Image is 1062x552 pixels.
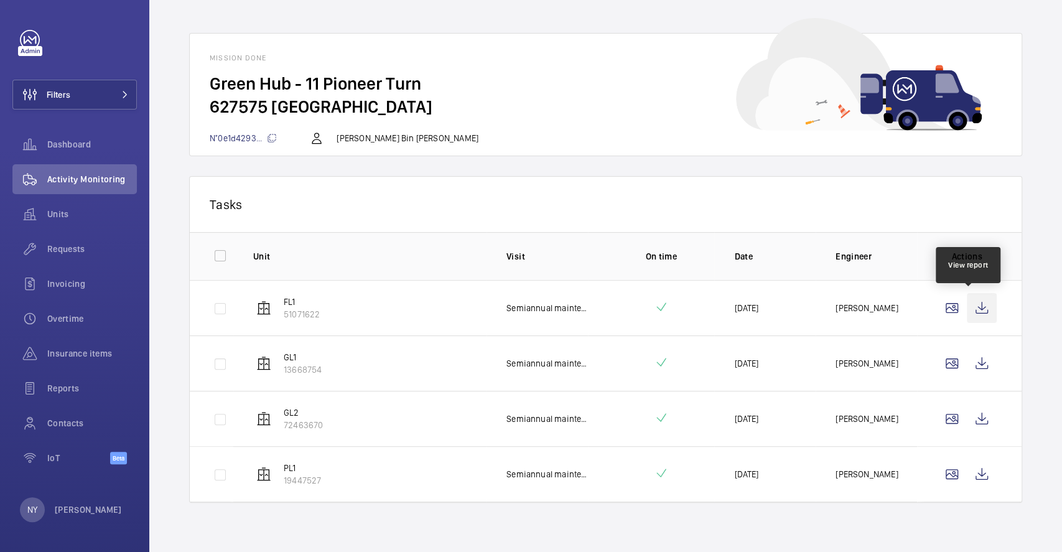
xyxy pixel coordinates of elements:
span: Filters [47,88,70,101]
span: N°0e1d4293... [210,133,277,143]
p: Engineer [836,250,917,263]
span: Units [47,208,137,220]
p: Unit [253,250,487,263]
p: Semiannual maintenance [506,413,588,425]
img: elevator.svg [256,411,271,426]
p: Semiannual maintenance [506,302,588,314]
p: [PERSON_NAME] [836,302,898,314]
span: Insurance items [47,347,137,360]
span: Invoicing [47,278,137,290]
img: elevator.svg [256,356,271,371]
p: Tasks [210,197,1002,212]
p: [PERSON_NAME] [836,413,898,425]
span: IoT [47,452,110,464]
p: [PERSON_NAME] Bin [PERSON_NAME] [337,132,478,144]
span: Beta [110,452,127,464]
p: [DATE] [734,468,758,480]
p: [DATE] [734,413,758,425]
p: 13668754 [284,363,322,376]
p: On time [608,250,715,263]
button: Filters [12,80,137,110]
p: Visit [506,250,588,263]
p: NY [27,503,37,516]
p: [DATE] [734,357,758,370]
img: elevator.svg [256,301,271,316]
span: Reports [47,382,137,395]
p: 72463670 [284,419,323,431]
p: [DATE] [734,302,758,314]
p: [PERSON_NAME] [55,503,122,516]
p: PL1 [284,462,321,474]
span: Dashboard [47,138,137,151]
span: Requests [47,243,137,255]
h1: Mission done [210,54,1002,62]
span: Contacts [47,417,137,429]
p: [PERSON_NAME] [836,357,898,370]
img: car delivery [736,18,982,131]
p: Semiannual maintenance [506,357,588,370]
p: GL1 [284,351,322,363]
div: View report [948,260,989,271]
p: Date [734,250,816,263]
p: FL1 [284,296,320,308]
span: Overtime [47,312,137,325]
p: Semiannual maintenance [506,468,588,480]
p: [PERSON_NAME] [836,468,898,480]
h2: Green Hub - 11 Pioneer Turn [210,72,1002,95]
p: GL2 [284,406,323,419]
img: elevator.svg [256,467,271,482]
p: 19447527 [284,474,321,487]
span: Activity Monitoring [47,173,137,185]
h2: 627575 [GEOGRAPHIC_DATA] [210,95,1002,118]
p: 51071622 [284,308,320,320]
